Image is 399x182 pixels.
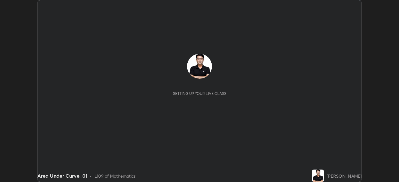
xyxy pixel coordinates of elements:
[327,173,362,179] div: [PERSON_NAME]
[173,91,226,96] div: Setting up your live class
[90,173,92,179] div: •
[312,170,324,182] img: 66a2cfd3353e4deab8971698149ceac2.jpg
[187,54,212,79] img: 66a2cfd3353e4deab8971698149ceac2.jpg
[94,173,136,179] div: L109 of Mathematics
[37,172,87,180] div: Area Under Curve_01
